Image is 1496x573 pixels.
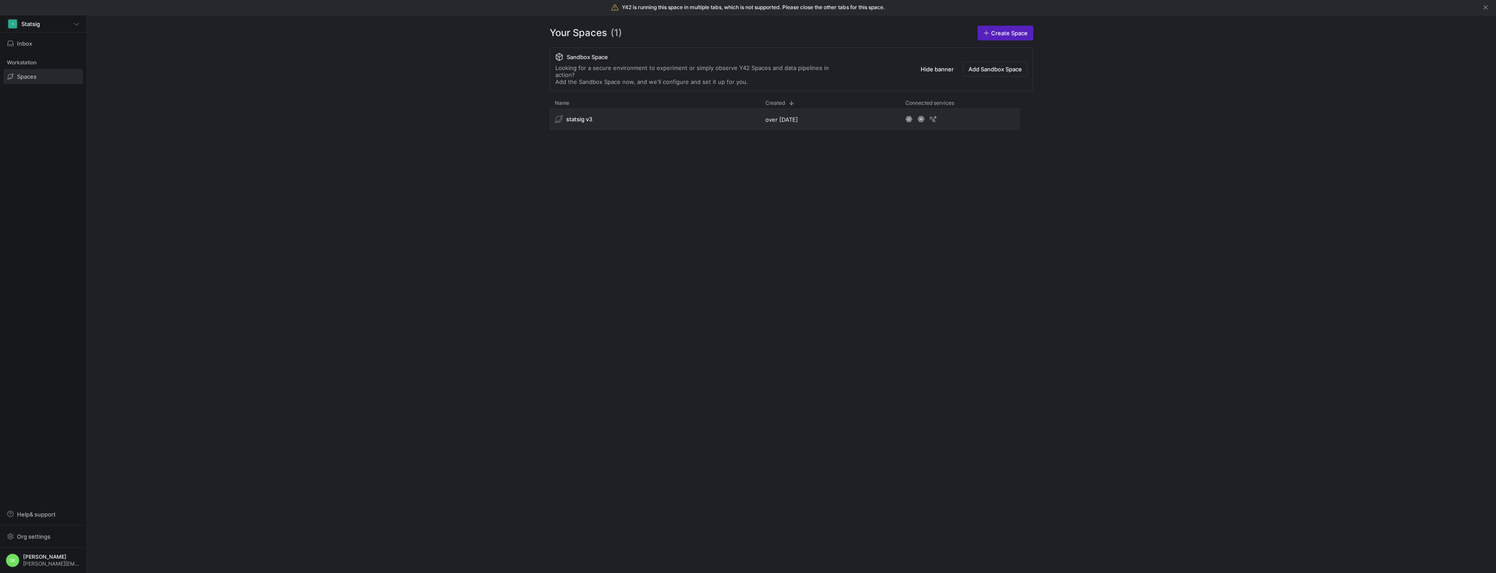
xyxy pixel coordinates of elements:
div: SK [6,553,20,567]
button: Add Sandbox Space [963,62,1028,77]
span: Create Space [991,30,1028,37]
span: Help & support [17,511,56,518]
span: Spaces [17,73,37,80]
span: Y42 is running this space in multiple tabs, which is not supported. Please close the other tabs f... [622,4,885,10]
span: over [DATE] [765,116,798,123]
button: SK[PERSON_NAME][PERSON_NAME][EMAIL_ADDRESS][DOMAIN_NAME] [3,551,83,570]
button: Help& support [3,507,83,522]
span: Statsig [21,20,40,27]
span: [PERSON_NAME][EMAIL_ADDRESS][DOMAIN_NAME] [23,561,81,567]
button: Inbox [3,36,83,51]
span: (1) [611,26,622,40]
span: Org settings [17,533,50,540]
span: Name [555,100,569,106]
span: Inbox [17,40,32,47]
div: S [8,20,17,28]
a: Spaces [3,69,83,84]
span: [PERSON_NAME] [23,554,81,560]
a: Create Space [978,26,1033,40]
span: statsig v3 [566,116,592,123]
div: Press SPACE to select this row. [550,109,1019,133]
div: Workstation [3,56,83,69]
span: Created [765,100,785,106]
button: Hide banner [915,62,959,77]
span: Add Sandbox Space [968,66,1022,73]
a: Org settings [3,534,83,541]
span: Hide banner [921,66,954,73]
span: Sandbox Space [567,53,608,60]
button: Org settings [3,529,83,544]
div: Looking for a secure environment to experiment or simply observe Y42 Spaces and data pipelines in... [555,64,847,85]
span: Your Spaces [550,26,607,40]
span: Connected services [905,100,954,106]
